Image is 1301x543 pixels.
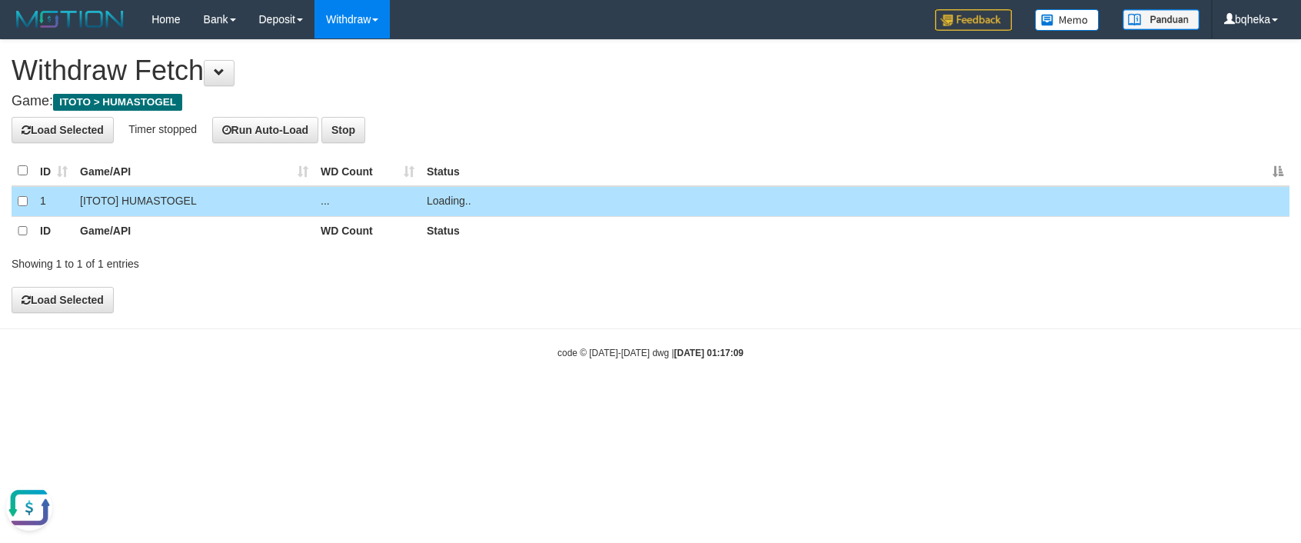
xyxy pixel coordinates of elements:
[12,8,128,31] img: MOTION_logo.png
[12,250,531,271] div: Showing 1 to 1 of 1 entries
[53,94,182,111] span: ITOTO > HUMASTOGEL
[12,94,1289,109] h4: Game:
[74,216,314,245] th: Game/API
[212,117,319,143] button: Run Auto-Load
[421,216,1289,245] th: Status
[674,348,744,358] strong: [DATE] 01:17:09
[557,348,744,358] small: code © [DATE]-[DATE] dwg |
[12,287,114,313] button: Load Selected
[1035,9,1100,31] img: Button%20Memo.svg
[1123,9,1200,30] img: panduan.png
[935,9,1012,31] img: Feedback.jpg
[321,117,365,143] button: Stop
[314,216,421,245] th: WD Count
[12,117,114,143] button: Load Selected
[34,156,74,186] th: ID: activate to sort column ascending
[74,156,314,186] th: Game/API: activate to sort column ascending
[6,6,52,52] button: Open LiveChat chat widget
[34,186,74,216] td: 1
[34,216,74,245] th: ID
[421,156,1289,186] th: Status: activate to sort column descending
[427,195,471,207] span: Loading..
[321,195,330,207] span: ...
[314,156,421,186] th: WD Count: activate to sort column ascending
[128,122,197,135] span: Timer stopped
[12,55,1289,86] h1: Withdraw Fetch
[74,186,314,216] td: [ITOTO] HUMASTOGEL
